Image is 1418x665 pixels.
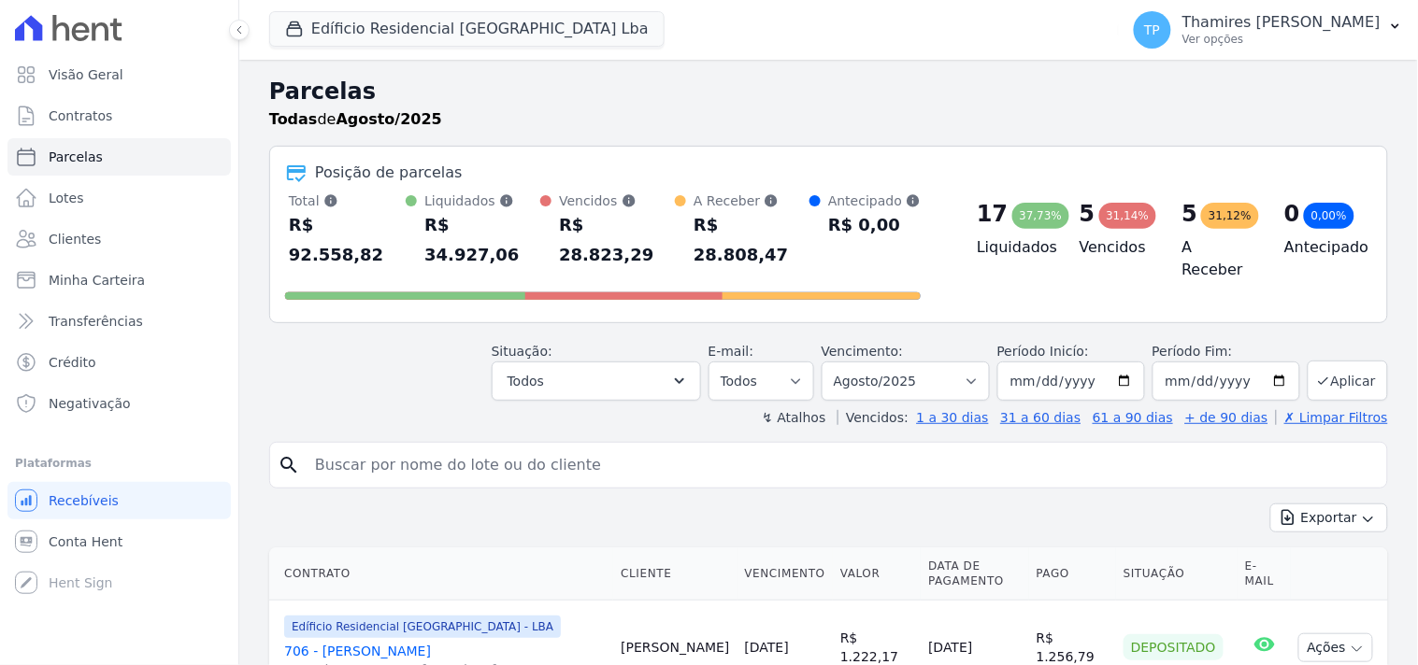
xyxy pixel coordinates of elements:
a: ✗ Limpar Filtros [1276,410,1388,425]
a: + de 90 dias [1185,410,1268,425]
label: Situação: [492,344,552,359]
input: Buscar por nome do lote ou do cliente [304,446,1380,484]
div: A Receber [694,191,809,210]
button: TP Thamires [PERSON_NAME] Ver opções [1119,4,1418,56]
h4: Liquidados [977,236,1050,259]
div: Total [289,191,406,210]
button: Aplicar [1308,361,1388,401]
span: Contratos [49,106,112,125]
span: Recebíveis [49,491,119,510]
button: Edíficio Residencial [GEOGRAPHIC_DATA] Lba [269,11,665,47]
span: Edíficio Residencial [GEOGRAPHIC_DATA] - LBA [284,615,561,638]
div: 0,00% [1304,203,1354,229]
h4: A Receber [1182,236,1255,281]
label: ↯ Atalhos [762,410,825,425]
a: Transferências [7,303,231,340]
div: 5 [1080,199,1096,229]
a: Visão Geral [7,56,231,93]
a: Lotes [7,179,231,217]
div: Liquidados [424,191,540,210]
div: R$ 28.823,29 [559,210,675,270]
div: 31,14% [1099,203,1157,229]
label: Vencimento: [822,344,903,359]
th: Pago [1029,547,1116,601]
h4: Antecipado [1284,236,1357,259]
a: 31 a 60 dias [1000,410,1081,425]
div: R$ 92.558,82 [289,210,406,270]
a: 1 a 30 dias [917,410,989,425]
div: 0 [1284,199,1300,229]
p: Ver opções [1182,32,1381,47]
label: Período Inicío: [997,344,1089,359]
label: E-mail: [709,344,754,359]
label: Período Fim: [1153,342,1300,361]
a: Clientes [7,220,231,258]
span: Parcelas [49,148,103,166]
div: Antecipado [828,191,921,210]
p: Thamires [PERSON_NAME] [1182,13,1381,32]
a: Crédito [7,344,231,381]
span: TP [1144,23,1160,36]
strong: Todas [269,110,318,128]
span: Transferências [49,312,143,331]
div: Posição de parcelas [315,162,463,184]
span: Conta Hent [49,532,122,551]
a: Recebíveis [7,482,231,519]
a: Negativação [7,385,231,422]
span: Crédito [49,353,96,372]
div: 31,12% [1201,203,1259,229]
th: Situação [1116,547,1238,601]
div: Plataformas [15,452,223,474]
span: Visão Geral [49,65,123,84]
button: Ações [1298,633,1373,662]
a: 61 a 90 dias [1093,410,1173,425]
span: Clientes [49,230,101,248]
span: Negativação [49,394,131,413]
p: de [269,108,442,131]
div: 37,73% [1012,203,1070,229]
strong: Agosto/2025 [337,110,442,128]
th: Data de Pagamento [921,547,1028,601]
div: R$ 0,00 [828,210,921,240]
span: Minha Carteira [49,271,145,290]
button: Todos [492,361,701,401]
th: E-mail [1238,547,1291,601]
h2: Parcelas [269,75,1388,108]
span: Todos [508,370,544,392]
div: 5 [1182,199,1198,229]
a: Minha Carteira [7,262,231,299]
th: Valor [833,547,921,601]
i: search [278,454,300,476]
a: Parcelas [7,138,231,176]
th: Vencimento [738,547,833,601]
label: Vencidos: [838,410,909,425]
th: Cliente [613,547,737,601]
div: R$ 28.808,47 [694,210,809,270]
a: Contratos [7,97,231,134]
h4: Vencidos [1080,236,1153,259]
span: Lotes [49,189,84,207]
a: Conta Hent [7,523,231,560]
a: [DATE] [745,640,789,655]
div: Depositado [1124,634,1224,660]
div: 17 [977,199,1008,229]
button: Exportar [1270,503,1388,532]
th: Contrato [269,547,613,601]
div: R$ 34.927,06 [424,210,540,270]
div: Vencidos [559,191,675,210]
